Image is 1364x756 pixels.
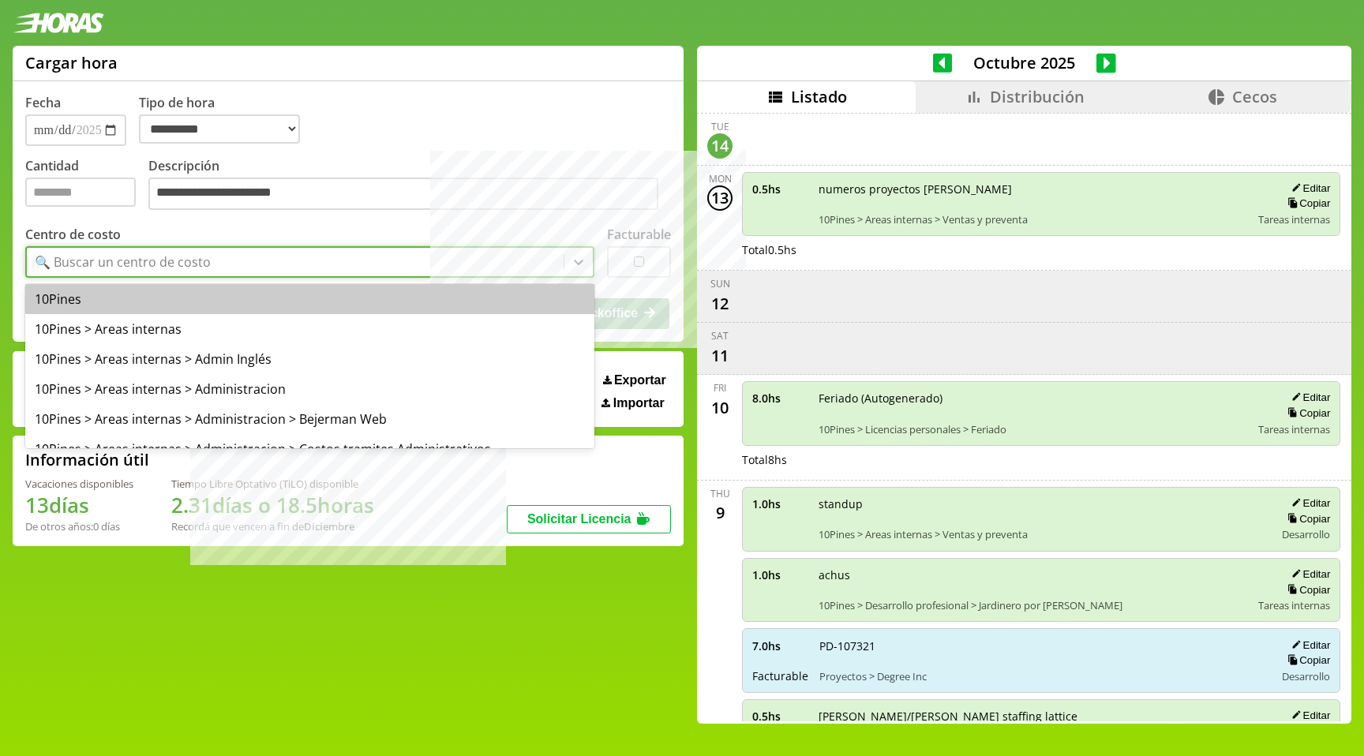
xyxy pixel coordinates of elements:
[304,519,354,533] b: Diciembre
[819,496,1264,511] span: standup
[25,344,594,374] div: 10Pines > Areas internas > Admin Inglés
[707,395,733,420] div: 10
[25,284,594,314] div: 10Pines
[711,120,729,133] div: Tue
[25,178,136,207] input: Cantidad
[25,314,594,344] div: 10Pines > Areas internas
[819,182,1247,196] span: numeros proyectos [PERSON_NAME]
[614,373,666,387] span: Exportar
[707,133,733,159] div: 14
[791,86,847,107] span: Listado
[819,638,1264,653] span: PD-107321
[1258,212,1330,226] span: Tareas internas
[25,226,121,243] label: Centro de costo
[752,668,808,683] span: Facturable
[819,527,1264,541] span: 10Pines > Areas internas > Ventas y preventa
[707,290,733,316] div: 12
[171,477,374,491] div: Tiempo Libre Optativo (TiLO) disponible
[25,52,118,73] h1: Cargar hora
[607,226,671,243] label: Facturable
[25,157,148,215] label: Cantidad
[752,391,808,406] span: 8.0 hs
[752,567,808,582] span: 1.0 hs
[819,669,1264,683] span: Proyectos > Degree Inc
[1282,527,1330,541] span: Desarrollo
[1287,709,1330,722] button: Editar
[752,709,808,724] span: 0.5 hs
[1258,422,1330,436] span: Tareas internas
[507,505,671,533] button: Solicitar Licencia
[1287,567,1330,581] button: Editar
[819,422,1247,436] span: 10Pines > Licencias personales > Feriado
[819,567,1247,582] span: achus
[25,477,133,491] div: Vacaciones disponibles
[710,487,730,500] div: Thu
[710,277,730,290] div: Sun
[25,374,594,404] div: 10Pines > Areas internas > Administracion
[25,519,133,533] div: De otros años: 0 días
[990,86,1085,107] span: Distribución
[613,396,665,410] span: Importar
[1283,512,1330,526] button: Copiar
[1232,86,1277,107] span: Cecos
[148,178,658,211] textarea: Descripción
[819,598,1247,612] span: 10Pines > Desarrollo profesional > Jardinero por [PERSON_NAME]
[25,404,594,434] div: 10Pines > Areas internas > Administracion > Bejerman Web
[171,491,374,519] h1: 2.31 días o 18.5 horas
[707,342,733,368] div: 11
[1283,583,1330,597] button: Copiar
[25,434,594,464] div: 10Pines > Areas internas > Administracion > Costos tramites Administrativos
[1283,196,1330,210] button: Copiar
[1282,669,1330,683] span: Desarrollo
[35,253,211,271] div: 🔍 Buscar un centro de costo
[25,94,61,111] label: Fecha
[171,519,374,533] div: Recordá que vencen a fin de
[742,242,1340,257] div: Total 0.5 hs
[1287,182,1330,195] button: Editar
[819,709,1247,724] span: [PERSON_NAME]/[PERSON_NAME] staffing lattice
[752,182,808,196] span: 0.5 hs
[952,52,1096,73] span: Octubre 2025
[139,94,313,146] label: Tipo de hora
[1287,638,1330,652] button: Editar
[1258,598,1330,612] span: Tareas internas
[707,500,733,526] div: 9
[709,172,732,185] div: Mon
[13,13,104,33] img: logotipo
[25,491,133,519] h1: 13 días
[711,329,729,342] div: Sat
[752,638,808,653] span: 7.0 hs
[598,372,671,388] button: Exportar
[819,212,1247,226] span: 10Pines > Areas internas > Ventas y preventa
[742,452,1340,467] div: Total 8 hs
[148,157,671,215] label: Descripción
[1287,496,1330,510] button: Editar
[1283,653,1330,667] button: Copiar
[1287,391,1330,404] button: Editar
[819,391,1247,406] span: Feriado (Autogenerado)
[752,496,808,511] span: 1.0 hs
[25,449,149,470] h2: Información útil
[139,114,300,144] select: Tipo de hora
[697,113,1351,722] div: scrollable content
[707,185,733,211] div: 13
[714,381,726,395] div: Fri
[1283,406,1330,420] button: Copiar
[527,512,631,526] span: Solicitar Licencia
